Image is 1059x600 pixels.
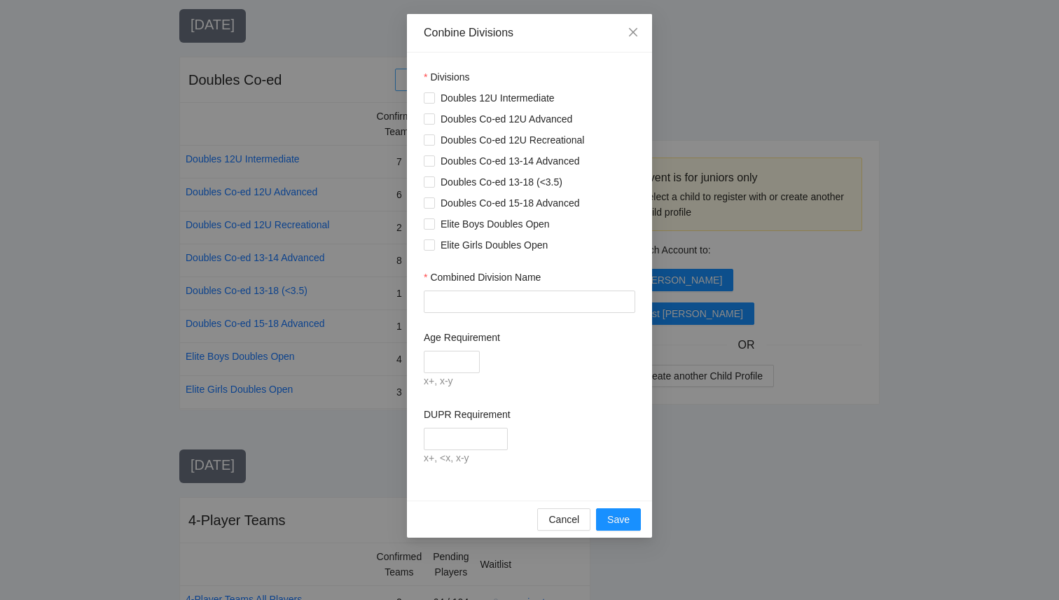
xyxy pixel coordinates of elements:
[537,508,590,531] button: Cancel
[614,14,652,52] button: Close
[548,512,579,527] span: Cancel
[424,407,511,422] label: DUPR Requirement
[435,174,568,190] span: Doubles Co-ed 13-18 (<3.5)
[435,237,553,253] span: Elite Girls Doubles Open
[628,27,639,38] span: close
[596,508,641,531] button: Save
[435,111,578,127] span: Doubles Co-ed 12U Advanced
[435,153,585,169] span: Doubles Co-ed 13-14 Advanced
[435,195,585,211] span: Doubles Co-ed 15-18 Advanced
[424,351,480,373] input: Age Requirement
[424,270,541,285] label: Combined Division Name
[424,25,635,41] div: Conbine Divisions
[435,216,555,232] span: Elite Boys Doubles Open
[424,69,469,85] label: Divisions
[424,450,635,467] div: x+, <x, x-y
[607,512,630,527] span: Save
[435,132,590,148] span: Doubles Co-ed 12U Recreational
[424,373,635,390] div: x+, x-y
[424,291,635,313] input: Combined Division Name
[424,330,500,345] label: Age Requirement
[435,90,560,106] span: Doubles 12U Intermediate
[424,428,508,450] input: DUPR Requirement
